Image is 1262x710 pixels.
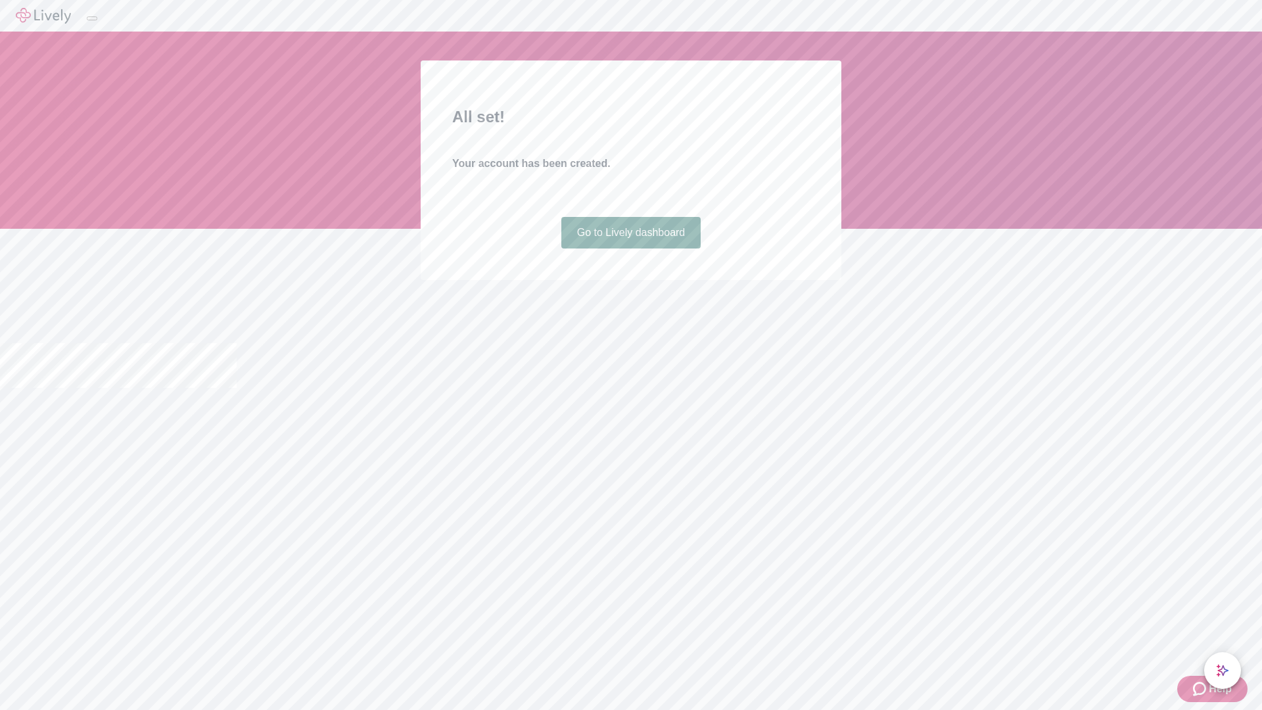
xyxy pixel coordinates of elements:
[452,156,810,172] h4: Your account has been created.
[561,217,701,248] a: Go to Lively dashboard
[1209,681,1232,697] span: Help
[16,8,71,24] img: Lively
[1177,676,1248,702] button: Zendesk support iconHelp
[1204,652,1241,689] button: chat
[1216,664,1229,677] svg: Lively AI Assistant
[452,105,810,129] h2: All set!
[1193,681,1209,697] svg: Zendesk support icon
[87,16,97,20] button: Log out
